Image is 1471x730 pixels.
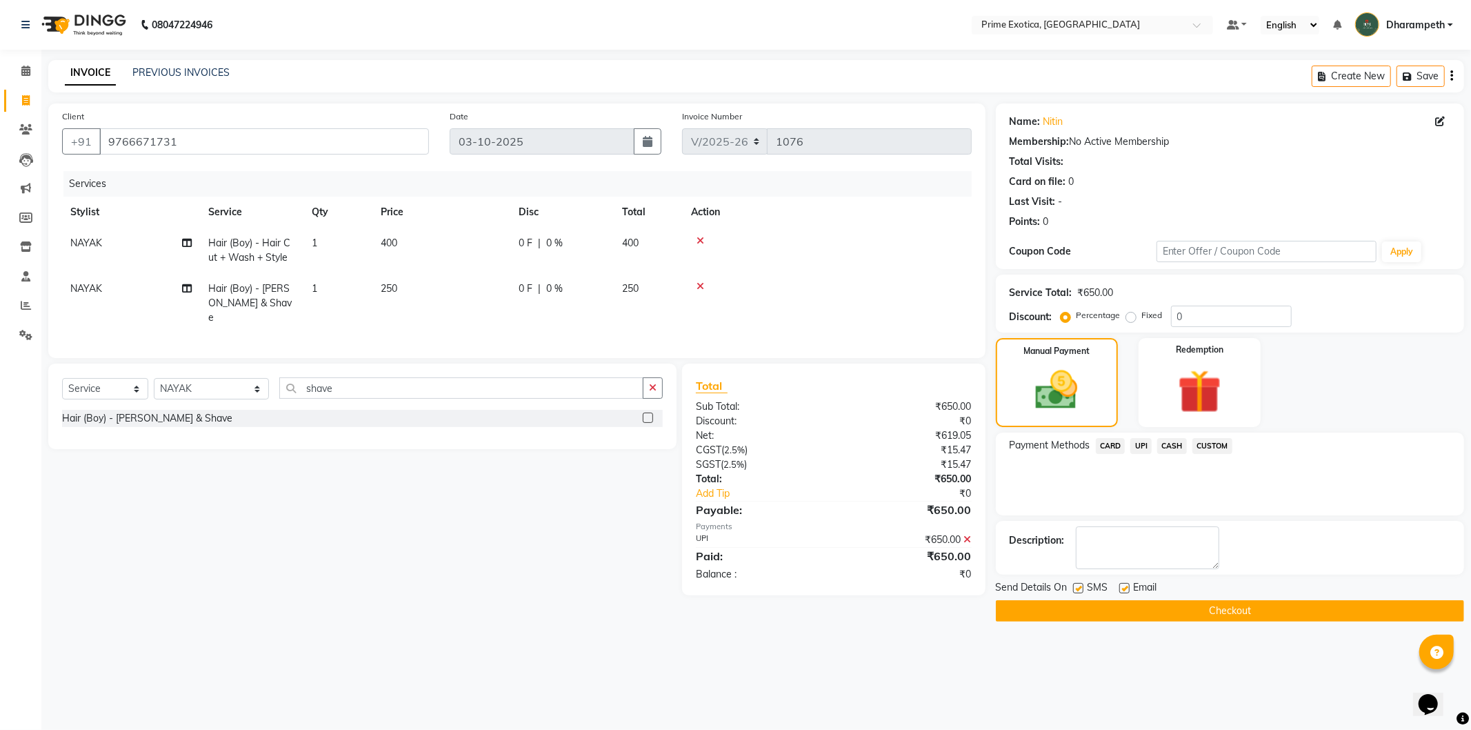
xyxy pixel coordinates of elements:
div: Service Total: [1010,286,1072,300]
span: CGST [696,444,721,456]
th: Qty [303,197,372,228]
span: CASH [1157,438,1187,454]
label: Date [450,110,468,123]
span: 250 [622,282,639,295]
div: ₹0 [834,414,982,428]
div: - [1059,195,1063,209]
span: 0 % [546,282,563,296]
div: ₹650.00 [834,548,982,564]
label: Client [62,110,84,123]
div: ₹15.47 [834,443,982,457]
div: Discount: [686,414,834,428]
div: Services [63,171,982,197]
div: UPI [686,533,834,547]
span: CARD [1096,438,1125,454]
div: ₹650.00 [1078,286,1114,300]
img: _gift.svg [1164,364,1235,419]
div: ₹650.00 [834,399,982,414]
div: Discount: [1010,310,1052,324]
span: SMS [1088,580,1108,598]
span: UPI [1130,438,1152,454]
div: Paid: [686,548,834,564]
label: Percentage [1077,309,1121,322]
span: 0 % [546,236,563,250]
a: PREVIOUS INVOICES [132,66,230,79]
div: ( ) [686,457,834,472]
span: NAYAK [70,237,102,249]
button: +91 [62,128,101,155]
span: Payment Methods [1010,438,1090,453]
th: Service [200,197,303,228]
div: ₹0 [859,486,982,501]
button: Checkout [996,600,1464,622]
div: Last Visit: [1010,195,1056,209]
div: Card on file: [1010,175,1066,189]
iframe: chat widget [1413,675,1457,716]
span: NAYAK [70,282,102,295]
div: ₹650.00 [834,472,982,486]
span: 2.5% [724,444,745,455]
div: Total: [686,472,834,486]
span: Email [1134,580,1157,598]
div: ₹650.00 [834,533,982,547]
label: Invoice Number [682,110,742,123]
img: logo [35,6,130,44]
span: 1 [312,237,317,249]
span: CUSTOM [1192,438,1232,454]
span: | [538,236,541,250]
div: Membership: [1010,135,1070,149]
span: 2.5% [723,459,744,470]
span: Hair (Boy) - [PERSON_NAME] & Shave [208,282,292,324]
a: Nitin [1043,115,1063,129]
input: Search by Name/Mobile/Email/Code [99,128,429,155]
span: Dharampeth [1386,18,1445,32]
th: Disc [510,197,614,228]
img: Dharampeth [1355,12,1379,37]
th: Total [614,197,683,228]
div: Coupon Code [1010,244,1157,259]
div: Payable: [686,502,834,518]
input: Search or Scan [279,377,643,399]
div: ₹619.05 [834,428,982,443]
span: 400 [622,237,639,249]
button: Create New [1312,66,1391,87]
span: Send Details On [996,580,1068,598]
div: Net: [686,428,834,443]
div: Payments [696,521,972,533]
div: ( ) [686,443,834,457]
span: | [538,282,541,296]
div: ₹15.47 [834,457,982,472]
span: 250 [381,282,397,295]
div: Balance : [686,567,834,582]
span: 0 F [519,236,532,250]
label: Manual Payment [1023,345,1090,357]
th: Stylist [62,197,200,228]
div: Hair (Boy) - [PERSON_NAME] & Shave [62,411,232,426]
div: Description: [1010,533,1065,548]
label: Redemption [1176,344,1223,356]
div: ₹0 [834,567,982,582]
div: ₹650.00 [834,502,982,518]
div: No Active Membership [1010,135,1450,149]
th: Action [683,197,972,228]
div: Points: [1010,215,1041,229]
div: Sub Total: [686,399,834,414]
button: Apply [1382,241,1421,262]
input: Enter Offer / Coupon Code [1157,241,1377,262]
span: Total [696,379,728,393]
div: 0 [1069,175,1074,189]
button: Save [1397,66,1445,87]
span: SGST [696,458,721,471]
div: Name: [1010,115,1041,129]
span: Hair (Boy) - Hair Cut + Wash + Style [208,237,290,264]
a: INVOICE [65,61,116,86]
span: 0 F [519,282,532,296]
div: 0 [1043,215,1049,229]
div: Total Visits: [1010,155,1064,169]
img: _cash.svg [1022,366,1091,415]
th: Price [372,197,510,228]
span: 1 [312,282,317,295]
label: Fixed [1142,309,1163,322]
span: 400 [381,237,397,249]
a: Add Tip [686,486,859,501]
